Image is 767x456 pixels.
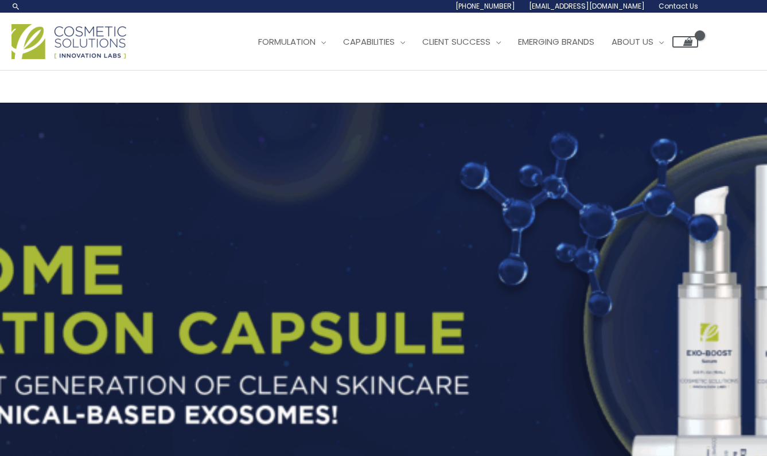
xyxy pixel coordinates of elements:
[529,1,645,11] span: [EMAIL_ADDRESS][DOMAIN_NAME]
[250,25,334,59] a: Formulation
[334,25,414,59] a: Capabilities
[603,25,672,59] a: About Us
[672,36,698,48] a: View Shopping Cart, empty
[414,25,509,59] a: Client Success
[343,36,395,48] span: Capabilities
[422,36,490,48] span: Client Success
[11,2,21,11] a: Search icon link
[612,36,653,48] span: About Us
[241,25,698,59] nav: Site Navigation
[11,24,126,59] img: Cosmetic Solutions Logo
[518,36,594,48] span: Emerging Brands
[659,1,698,11] span: Contact Us
[455,1,515,11] span: [PHONE_NUMBER]
[258,36,316,48] span: Formulation
[509,25,603,59] a: Emerging Brands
